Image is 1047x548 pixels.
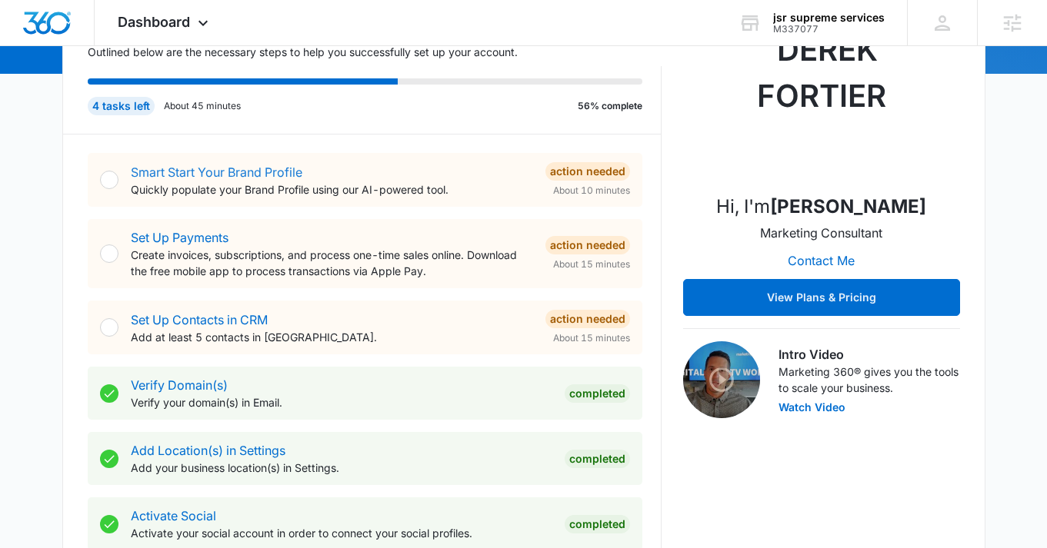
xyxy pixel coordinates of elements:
img: logo_orange.svg [25,25,37,37]
p: Quickly populate your Brand Profile using our AI-powered tool. [131,181,533,198]
div: Keywords by Traffic [170,91,259,101]
img: tab_keywords_by_traffic_grey.svg [153,89,165,101]
p: About 45 minutes [164,99,241,113]
div: Action Needed [545,310,630,328]
p: Outlined below are the necessary steps to help you successfully set up your account. [88,44,662,60]
p: 56% complete [578,99,642,113]
p: Verify your domain(s) in Email. [131,394,552,410]
p: Hi, I'm [716,193,926,221]
button: Contact Me [772,242,870,279]
button: Watch Video [779,402,845,413]
div: Completed [565,515,630,533]
p: Marketing Consultant [760,224,882,242]
div: Completed [565,450,630,468]
p: Add your business location(s) in Settings. [131,460,552,476]
button: View Plans & Pricing [683,279,960,316]
a: Smart Start Your Brand Profile [131,164,302,180]
span: About 15 minutes [553,331,630,345]
a: Add Location(s) in Settings [131,443,285,458]
div: Action Needed [545,236,630,254]
div: 4 tasks left [88,97,155,115]
a: Verify Domain(s) [131,377,228,393]
span: About 10 minutes [553,184,630,198]
img: Intro Video [683,341,760,418]
div: Completed [565,384,630,403]
img: website_grey.svg [25,40,37,52]
div: account id [773,24,885,35]
h3: Intro Video [779,345,960,364]
a: Activate Social [131,508,216,523]
p: Add at least 5 contacts in [GEOGRAPHIC_DATA]. [131,329,533,345]
img: tab_domain_overview_orange.svg [42,89,54,101]
span: Dashboard [118,14,190,30]
div: account name [773,12,885,24]
strong: [PERSON_NAME] [770,195,926,218]
img: Derek Fortier [745,27,899,181]
a: Set Up Contacts in CRM [131,312,268,327]
div: v 4.0.25 [43,25,75,37]
div: Action Needed [545,162,630,181]
div: Domain: [DOMAIN_NAME] [40,40,169,52]
div: Domain Overview [58,91,138,101]
span: About 15 minutes [553,257,630,271]
p: Marketing 360® gives you the tools to scale your business. [779,364,960,396]
a: Set Up Payments [131,230,228,245]
p: Activate your social account in order to connect your social profiles. [131,525,552,541]
p: Create invoices, subscriptions, and process one-time sales online. Download the free mobile app t... [131,247,533,279]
